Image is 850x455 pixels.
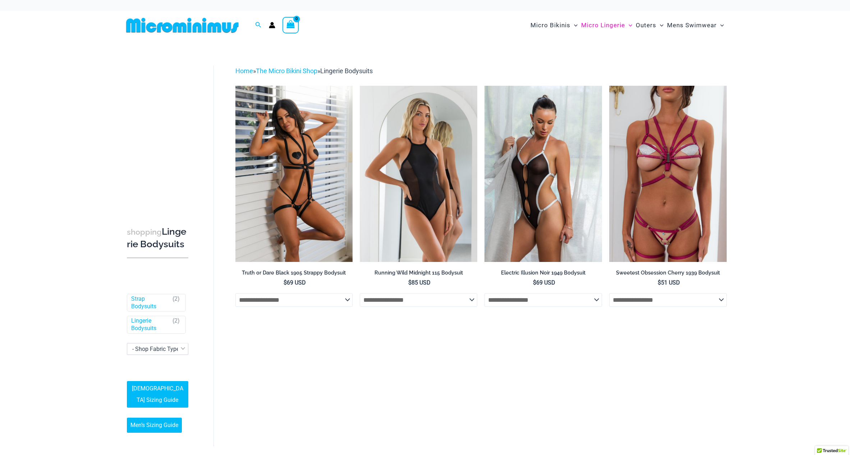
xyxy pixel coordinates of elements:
[484,86,602,262] img: Electric Illusion Noir 1949 Bodysuit 03
[256,67,317,75] a: The Micro Bikini Shop
[235,86,353,262] a: Truth or Dare Black 1905 Bodysuit 611 Micro 07Truth or Dare Black 1905 Bodysuit 611 Micro 05Truth...
[132,346,179,352] span: - Shop Fabric Type
[533,279,555,286] bdi: 69 USD
[529,14,579,36] a: Micro BikinisMenu ToggleMenu Toggle
[484,86,602,262] a: Electric Illusion Noir 1949 Bodysuit 03Electric Illusion Noir 1949 Bodysuit 04Electric Illusion N...
[127,226,188,250] h3: Lingerie Bodysuits
[235,269,353,279] a: Truth or Dare Black 1905 Strappy Bodysuit
[408,279,431,286] bdi: 85 USD
[581,16,625,34] span: Micro Lingerie
[127,343,188,355] span: - Shop Fabric Type
[269,22,275,28] a: Account icon link
[484,269,602,276] h2: Electric Illusion Noir 1949 Bodysuit
[127,227,162,236] span: shopping
[609,269,727,276] h2: Sweetest Obsession Cherry 1939 Bodysuit
[360,86,477,262] a: Running Wild Midnight 115 Bodysuit 02Running Wild Midnight 115 Bodysuit 12Running Wild Midnight 1...
[284,279,306,286] bdi: 69 USD
[284,279,287,286] span: $
[609,86,727,262] a: Sweetest Obsession Cherry 1129 Bra 6119 Bottom 1939 Bodysuit 09Sweetest Obsession Cherry 1129 Bra...
[320,67,373,75] span: Lingerie Bodysuits
[360,269,477,276] h2: Running Wild Midnight 115 Bodysuit
[625,16,632,34] span: Menu Toggle
[484,269,602,279] a: Electric Illusion Noir 1949 Bodysuit
[408,279,412,286] span: $
[127,381,188,408] a: [DEMOGRAPHIC_DATA] Sizing Guide
[717,16,724,34] span: Menu Toggle
[570,16,578,34] span: Menu Toggle
[127,60,192,203] iframe: TrustedSite Certified
[636,16,656,34] span: Outers
[530,16,570,34] span: Micro Bikinis
[360,269,477,279] a: Running Wild Midnight 115 Bodysuit
[528,13,727,37] nav: Site Navigation
[533,279,536,286] span: $
[658,279,661,286] span: $
[658,279,680,286] bdi: 51 USD
[255,21,262,30] a: Search icon link
[282,17,299,33] a: View Shopping Cart, empty
[609,269,727,279] a: Sweetest Obsession Cherry 1939 Bodysuit
[634,14,665,36] a: OutersMenu ToggleMenu Toggle
[235,269,353,276] h2: Truth or Dare Black 1905 Strappy Bodysuit
[235,86,353,262] img: Truth or Dare Black 1905 Bodysuit 611 Micro 07
[131,295,169,310] a: Strap Bodysuits
[131,317,169,332] a: Lingerie Bodysuits
[667,16,717,34] span: Mens Swimwear
[173,295,180,310] span: ( )
[235,67,253,75] a: Home
[173,317,180,332] span: ( )
[127,418,182,433] a: Men’s Sizing Guide
[579,14,634,36] a: Micro LingerieMenu ToggleMenu Toggle
[174,317,178,324] span: 2
[360,86,477,262] img: Running Wild Midnight 115 Bodysuit 02
[174,295,178,302] span: 2
[123,17,242,33] img: MM SHOP LOGO FLAT
[665,14,726,36] a: Mens SwimwearMenu ToggleMenu Toggle
[656,16,663,34] span: Menu Toggle
[127,343,188,355] span: - Shop Fabric Type
[609,86,727,262] img: Sweetest Obsession Cherry 1129 Bra 6119 Bottom 1939 Bodysuit 09
[235,67,373,75] span: » »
